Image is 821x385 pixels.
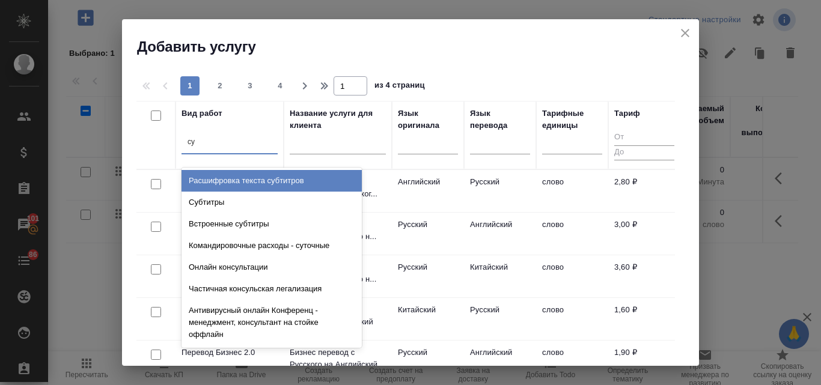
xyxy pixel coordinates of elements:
input: От [614,130,674,145]
td: слово [536,298,608,340]
div: Субтитры [182,192,362,213]
span: 3 [240,80,260,92]
td: Английский [392,170,464,212]
div: Онлайн консультации [182,256,362,278]
td: Русский [464,298,536,340]
td: 3,60 ₽ [608,255,680,297]
td: Английский [464,341,536,383]
td: 2,80 ₽ [608,170,680,212]
td: Русский [464,170,536,212]
span: из 4 страниц [374,78,425,95]
td: Китайский [464,255,536,297]
div: Вид работ [182,108,222,120]
input: До [614,145,674,160]
div: Язык перевода [470,108,530,132]
p: Бизнес перевод c Русского на Английский [290,347,386,371]
div: Частичная консульская легализация [182,278,362,300]
button: 3 [240,76,260,95]
td: слово [536,170,608,212]
div: Встроенные субтитры [182,213,362,235]
div: Тариф [614,108,640,120]
td: 3,00 ₽ [608,213,680,255]
td: слово [536,213,608,255]
td: Русский [392,255,464,297]
td: Русский [392,341,464,383]
h2: Добавить услугу [137,37,699,56]
button: 4 [270,76,290,95]
td: 1,90 ₽ [608,341,680,383]
span: 4 [270,80,290,92]
div: Язык оригинала [398,108,458,132]
p: Перевод Бизнес 2.0 [182,347,278,359]
button: 2 [210,76,230,95]
div: Командировочные расходы - суточные [182,235,362,256]
span: 2 [210,80,230,92]
td: Русский [392,213,464,255]
td: 1,60 ₽ [608,298,680,340]
td: Английский [464,213,536,255]
td: слово [536,255,608,297]
div: Антивирусный онлайн Конференц - менеджмент, консультант на стойке оффлайн [182,300,362,345]
button: close [676,24,694,42]
td: Китайский [392,298,464,340]
div: Конференц - менеджмент, консультант на стойке оффлайн «Ивент» [182,345,362,379]
div: Расшифровка текста субтитров [182,170,362,192]
div: Тарифные единицы [542,108,602,132]
td: слово [536,341,608,383]
div: Название услуги для клиента [290,108,386,132]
